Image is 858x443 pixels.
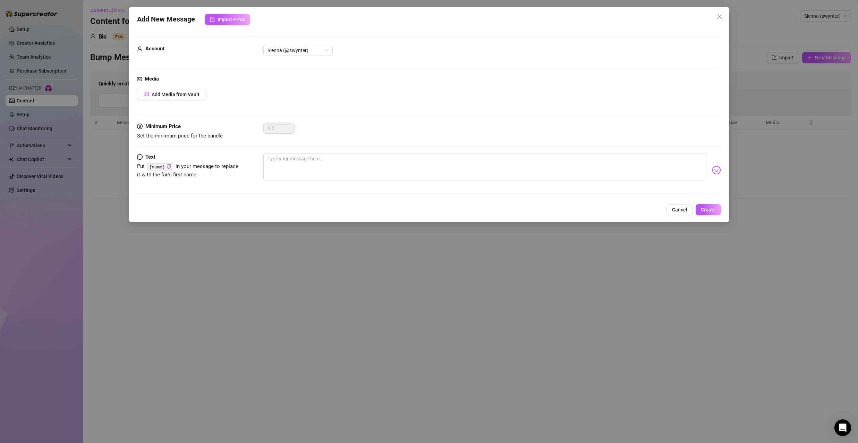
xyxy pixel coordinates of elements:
button: Add Media from Vault [137,89,206,100]
span: Add Media from Vault [152,92,199,97]
button: Create [696,204,721,215]
span: Set the minimum price for the bundle [137,133,223,139]
span: Put in your message to replace it with the fan's first name. [137,163,238,178]
button: Import PPVs [205,14,250,25]
strong: Media [145,76,159,82]
span: picture [137,75,142,83]
span: Sienna (@swynter) [267,45,329,56]
span: Cancel [672,207,687,212]
span: import [210,17,215,22]
span: copy [167,164,171,169]
span: Import PPVs [218,17,245,22]
span: close [717,14,722,19]
span: Close [714,14,725,19]
code: {name} [147,163,173,170]
span: dollar [137,123,143,131]
div: Open Intercom Messenger [834,419,851,436]
strong: Minimum Price [145,123,181,129]
img: svg%3e [712,166,721,175]
button: Click to Copy [167,164,171,169]
span: message [137,153,143,161]
strong: Account [145,45,164,52]
span: picture [144,92,149,97]
span: Create [701,207,716,212]
button: Close [714,11,725,22]
button: Cancel [666,204,693,215]
strong: Text [145,154,155,160]
span: user [137,45,143,53]
span: Add New Message [137,14,195,25]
